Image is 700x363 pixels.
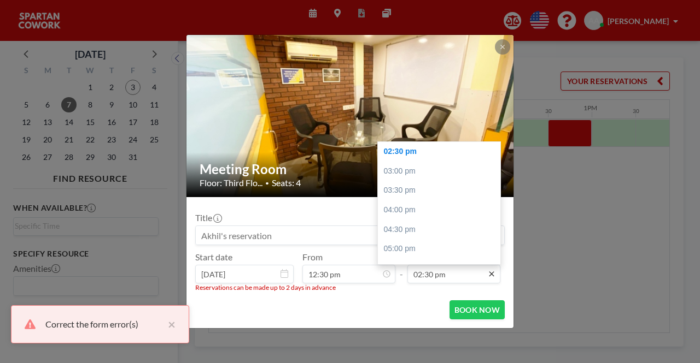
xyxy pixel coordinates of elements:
[378,259,506,278] div: 05:30 pm
[272,177,301,188] span: Seats: 4
[450,300,505,319] button: BOOK NOW
[378,239,506,259] div: 05:00 pm
[378,142,506,162] div: 02:30 pm
[378,181,506,200] div: 03:30 pm
[195,212,221,223] label: Title
[200,177,262,188] span: Floor: Third Flo...
[265,179,269,187] span: •
[378,162,506,181] div: 03:00 pm
[195,252,232,263] label: Start date
[302,252,323,263] label: From
[378,200,506,220] div: 04:00 pm
[195,283,505,291] li: Reservations can be made up to 2 days in advance
[378,220,506,240] div: 04:30 pm
[400,255,403,279] span: -
[162,318,176,331] button: close
[200,161,501,177] h2: Meeting Room
[196,226,504,245] input: Akhil's reservation
[45,318,162,331] div: Correct the form error(s)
